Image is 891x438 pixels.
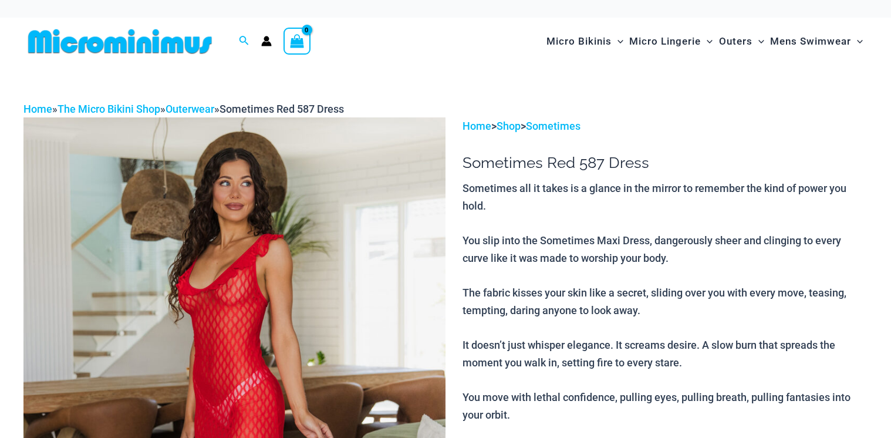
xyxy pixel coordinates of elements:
a: Sometimes [526,120,580,132]
a: Outerwear [166,103,214,115]
p: > > [463,117,868,135]
span: Sometimes Red 587 Dress [220,103,344,115]
img: MM SHOP LOGO FLAT [23,28,217,55]
a: Micro BikinisMenu ToggleMenu Toggle [544,23,626,59]
a: Shop [497,120,521,132]
a: Account icon link [261,36,272,46]
span: » » » [23,103,344,115]
nav: Site Navigation [542,22,868,61]
a: Home [463,120,491,132]
span: Menu Toggle [752,26,764,56]
span: Menu Toggle [701,26,713,56]
a: Micro LingerieMenu ToggleMenu Toggle [626,23,716,59]
h1: Sometimes Red 587 Dress [463,154,868,172]
span: Micro Lingerie [629,26,701,56]
span: Micro Bikinis [546,26,612,56]
a: Search icon link [239,34,249,49]
span: Menu Toggle [612,26,623,56]
a: Home [23,103,52,115]
a: The Micro Bikini Shop [58,103,160,115]
span: Menu Toggle [851,26,863,56]
a: View Shopping Cart, empty [283,28,310,55]
span: Mens Swimwear [770,26,851,56]
a: Mens SwimwearMenu ToggleMenu Toggle [767,23,866,59]
span: Outers [719,26,752,56]
a: OutersMenu ToggleMenu Toggle [716,23,767,59]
